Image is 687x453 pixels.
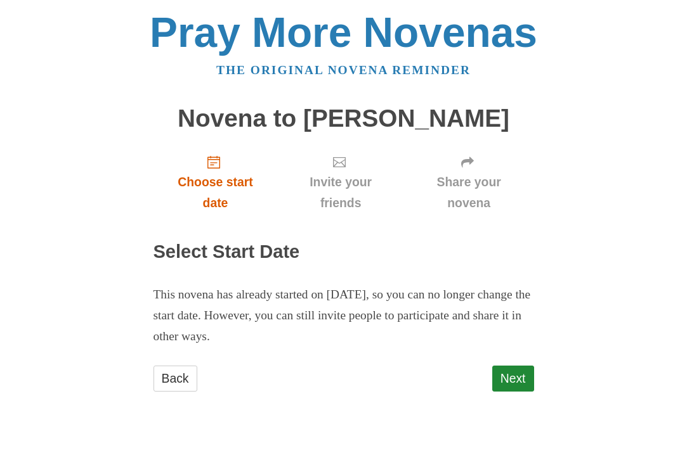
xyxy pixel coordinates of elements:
[417,172,521,214] span: Share your novena
[154,242,534,262] h2: Select Start Date
[404,144,534,220] a: Share your novena
[154,284,534,347] p: This novena has already started on [DATE], so you can no longer change the start date. However, y...
[154,105,534,132] h1: Novena to [PERSON_NAME]
[166,172,265,214] span: Choose start date
[492,366,534,392] a: Next
[216,63,471,77] a: The original novena reminder
[290,172,391,214] span: Invite your friends
[277,144,403,220] a: Invite your friends
[154,366,197,392] a: Back
[150,9,537,56] a: Pray More Novenas
[154,144,278,220] a: Choose start date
